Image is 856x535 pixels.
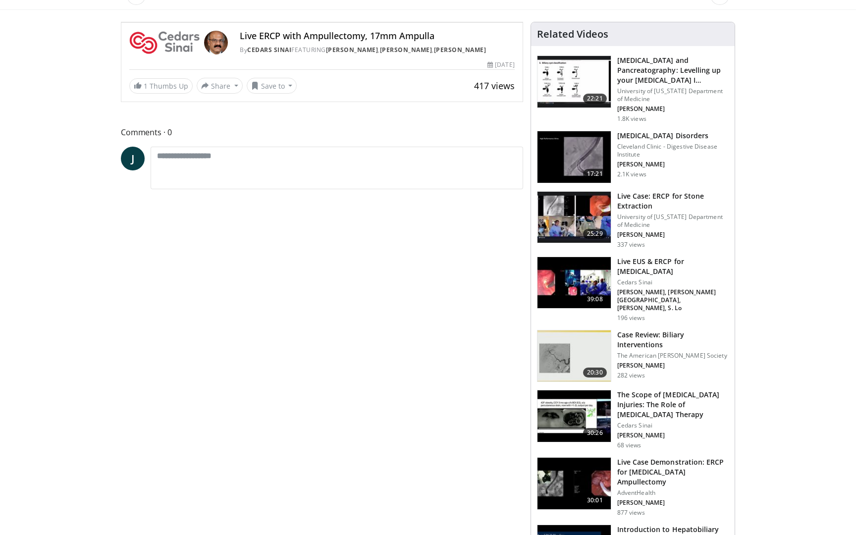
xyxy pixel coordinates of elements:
[617,231,729,239] p: [PERSON_NAME]
[537,458,611,509] img: c905f428-65a4-466b-98f4-93ef87bbd5d5.150x105_q85_crop-smart_upscale.jpg
[197,78,243,94] button: Share
[583,294,607,304] span: 39:08
[129,31,200,54] img: Cedars Sinai
[617,170,646,178] p: 2.1K views
[240,31,514,42] h4: Live ERCP with Ampullectomy, 17mm Ampulla
[537,55,729,123] a: 22:21 [MEDICAL_DATA] and Pancreatography: Levelling up your [MEDICAL_DATA] I… University of [US_S...
[617,191,729,211] h3: Live Case: ERCP for Stone Extraction
[617,499,729,507] p: [PERSON_NAME]
[204,31,228,54] img: Avatar
[617,131,729,141] h3: [MEDICAL_DATA] Disorders
[617,441,642,449] p: 68 views
[617,489,729,497] p: AdventHealth
[537,330,611,382] img: ac021962-dcde-45ff-a390-3c31e26f400d.150x105_q85_crop-smart_upscale.jpg
[537,192,611,243] img: 48af654a-1c49-49ef-8b1b-08112d907465.150x105_q85_crop-smart_upscale.jpg
[434,46,486,54] a: [PERSON_NAME]
[617,422,729,429] p: Cedars Sinai
[617,160,729,168] p: [PERSON_NAME]
[380,46,432,54] a: [PERSON_NAME]
[121,126,523,139] span: Comments 0
[537,56,611,107] img: f2a564ac-f79a-4a91-bf7b-b84a8cb0f685.150x105_q85_crop-smart_upscale.jpg
[537,330,729,382] a: 20:30 Case Review: Biliary Interventions The American [PERSON_NAME] Society [PERSON_NAME] 282 views
[537,390,611,442] img: e3138462-bf93-422f-b47b-3142e84ac407.150x105_q85_crop-smart_upscale.jpg
[617,362,729,370] p: [PERSON_NAME]
[583,368,607,377] span: 20:30
[617,115,646,123] p: 1.8K views
[247,46,291,54] a: Cedars Sinai
[617,390,729,420] h3: The Scope of [MEDICAL_DATA] Injuries: The Role of [MEDICAL_DATA] Therapy
[537,257,611,309] img: 988aa6cd-5af5-4b12-ac8b-5ddcd403959d.150x105_q85_crop-smart_upscale.jpg
[617,431,729,439] p: [PERSON_NAME]
[617,288,729,312] p: [PERSON_NAME], [PERSON_NAME][GEOGRAPHIC_DATA], [PERSON_NAME], S. Lo
[121,22,523,23] video-js: Video Player
[617,241,645,249] p: 337 views
[129,78,193,94] a: 1 Thumbs Up
[240,46,514,54] div: By FEATURING , ,
[617,509,645,517] p: 877 views
[583,495,607,505] span: 30:01
[617,372,645,379] p: 282 views
[617,87,729,103] p: University of [US_STATE] Department of Medicine
[537,390,729,449] a: 30:26 The Scope of [MEDICAL_DATA] Injuries: The Role of [MEDICAL_DATA] Therapy Cedars Sinai [PERS...
[617,314,645,322] p: 196 views
[617,352,729,360] p: The American [PERSON_NAME] Society
[537,28,608,40] h4: Related Videos
[583,428,607,438] span: 30:26
[537,131,729,183] a: 17:21 [MEDICAL_DATA] Disorders Cleveland Clinic - Digestive Disease Institute [PERSON_NAME] 2.1K ...
[144,81,148,91] span: 1
[583,169,607,179] span: 17:21
[617,330,729,350] h3: Case Review: Biliary Interventions
[617,278,729,286] p: Cedars Sinai
[617,105,729,113] p: [PERSON_NAME]
[583,229,607,239] span: 25:29
[617,257,729,276] h3: Live EUS & ERCP for [MEDICAL_DATA]
[617,457,729,487] h3: Live Case Demonstration: ERCP for [MEDICAL_DATA] Ampullectomy
[326,46,378,54] a: [PERSON_NAME]
[474,80,515,92] span: 417 views
[537,257,729,322] a: 39:08 Live EUS & ERCP for [MEDICAL_DATA] Cedars Sinai [PERSON_NAME], [PERSON_NAME][GEOGRAPHIC_DAT...
[617,213,729,229] p: University of [US_STATE] Department of Medicine
[121,147,145,170] a: J
[537,457,729,517] a: 30:01 Live Case Demonstration: ERCP for [MEDICAL_DATA] Ampullectomy AdventHealth [PERSON_NAME] 87...
[537,131,611,183] img: 2be06fa1-8f42-4bab-b66d-9367dd3d8d02.150x105_q85_crop-smart_upscale.jpg
[537,191,729,249] a: 25:29 Live Case: ERCP for Stone Extraction University of [US_STATE] Department of Medicine [PERSO...
[617,525,719,535] h3: Introduction to Hepatobiliary
[617,55,729,85] h3: [MEDICAL_DATA] and Pancreatography: Levelling up your [MEDICAL_DATA] I…
[247,78,297,94] button: Save to
[617,143,729,159] p: Cleveland Clinic - Digestive Disease Institute
[583,94,607,104] span: 22:21
[487,60,514,69] div: [DATE]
